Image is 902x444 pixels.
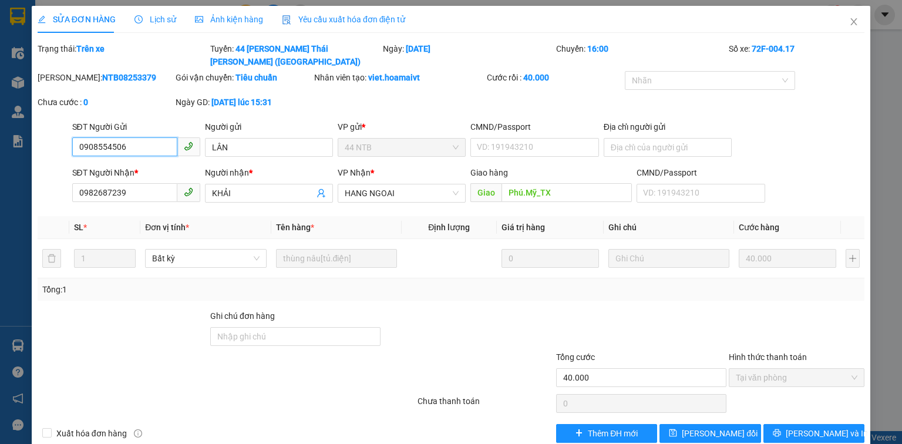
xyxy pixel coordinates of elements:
[38,15,46,23] span: edit
[345,184,459,202] span: HANG NGOAI
[134,15,143,23] span: clock-circle
[556,424,658,443] button: plusThêm ĐH mới
[195,15,203,23] span: picture
[184,187,193,197] span: phone
[52,427,132,440] span: Xuất hóa đơn hàng
[81,50,156,63] li: VP Bình Giã
[736,369,857,386] span: Tại văn phòng
[729,352,807,362] label: Hình thức thanh toán
[752,44,795,53] b: 72F-004.17
[470,120,598,133] div: CMND/Passport
[470,168,508,177] span: Giao hàng
[176,96,311,109] div: Ngày GD:
[83,97,88,107] b: 0
[338,168,371,177] span: VP Nhận
[205,166,333,179] div: Người nhận
[575,429,583,438] span: plus
[604,216,734,239] th: Ghi chú
[502,249,599,268] input: 0
[6,6,47,47] img: logo.jpg
[786,427,868,440] span: [PERSON_NAME] và In
[145,223,189,232] span: Đơn vị tính
[846,249,860,268] button: plus
[368,73,420,82] b: viet.hoamaivt
[416,395,554,415] div: Chưa thanh toán
[134,15,176,24] span: Lịch sử
[81,65,155,87] b: 154/1 Bình Giã, P 8
[6,65,14,73] span: environment
[76,44,105,53] b: Trên xe
[205,120,333,133] div: Người gửi
[211,97,272,107] b: [DATE] lúc 15:31
[6,6,170,28] li: Hoa Mai
[523,73,549,82] b: 40.000
[42,249,61,268] button: delete
[502,223,545,232] span: Giá trị hàng
[210,311,275,321] label: Ghi chú đơn hàng
[338,120,466,133] div: VP gửi
[282,15,406,24] span: Yêu cầu xuất hóa đơn điện tử
[102,73,156,82] b: NTB08253379
[81,65,89,73] span: environment
[604,138,732,157] input: Địa chỉ của người gửi
[317,189,326,198] span: user-add
[210,44,361,66] b: 44 [PERSON_NAME] Thái [PERSON_NAME] ([GEOGRAPHIC_DATA])
[587,44,608,53] b: 16:00
[276,249,397,268] input: VD: Bàn, Ghế
[314,71,484,84] div: Nhân viên tạo:
[6,50,81,63] li: VP 44 NTB
[739,223,779,232] span: Cước hàng
[282,15,291,25] img: icon
[849,17,859,26] span: close
[837,6,870,39] button: Close
[763,424,865,443] button: printer[PERSON_NAME] và In
[502,183,632,202] input: Dọc đường
[38,96,173,109] div: Chưa cước :
[604,120,732,133] div: Địa chỉ người gửi
[38,71,173,84] div: [PERSON_NAME]:
[487,71,622,84] div: Cước rồi :
[728,42,866,68] div: Số xe:
[210,327,381,346] input: Ghi chú đơn hàng
[637,166,765,179] div: CMND/Passport
[773,429,781,438] span: printer
[276,223,314,232] span: Tên hàng
[382,42,554,68] div: Ngày:
[134,429,142,438] span: info-circle
[669,429,677,438] span: save
[72,120,200,133] div: SĐT Người Gửi
[345,139,459,156] span: 44 NTB
[470,183,502,202] span: Giao
[235,73,277,82] b: Tiêu chuẩn
[209,42,382,68] div: Tuyến:
[74,223,83,232] span: SL
[176,71,311,84] div: Gói vận chuyển:
[428,223,470,232] span: Định lượng
[42,283,349,296] div: Tổng: 1
[739,249,836,268] input: 0
[184,142,193,151] span: phone
[682,427,758,440] span: [PERSON_NAME] đổi
[406,44,430,53] b: [DATE]
[588,427,638,440] span: Thêm ĐH mới
[36,42,209,68] div: Trạng thái:
[72,166,200,179] div: SĐT Người Nhận
[608,249,729,268] input: Ghi Chú
[556,352,595,362] span: Tổng cước
[659,424,761,443] button: save[PERSON_NAME] đổi
[152,250,259,267] span: Bất kỳ
[555,42,728,68] div: Chuyến:
[38,15,116,24] span: SỬA ĐƠN HÀNG
[195,15,263,24] span: Ảnh kiện hàng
